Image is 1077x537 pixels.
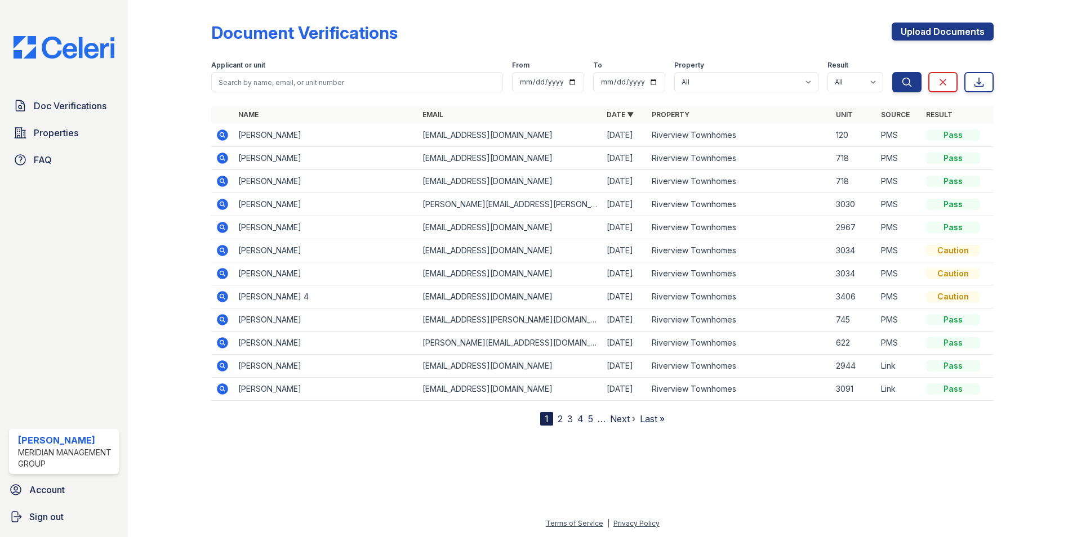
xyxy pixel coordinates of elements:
td: PMS [876,216,922,239]
div: Pass [926,314,980,325]
td: [DATE] [602,285,647,308]
span: Doc Verifications [34,99,106,113]
a: FAQ [9,149,119,171]
td: Riverview Townhomes [647,355,831,378]
td: 3030 [831,193,876,216]
td: [DATE] [602,355,647,378]
a: Last » [640,413,665,424]
a: Privacy Policy [613,519,660,527]
td: PMS [876,124,922,147]
td: [PERSON_NAME] [234,147,418,170]
a: Doc Verifications [9,95,119,117]
td: PMS [876,170,922,193]
td: Riverview Townhomes [647,378,831,401]
div: Pass [926,360,980,372]
td: 718 [831,147,876,170]
td: [EMAIL_ADDRESS][DOMAIN_NAME] [418,285,602,308]
div: Document Verifications [211,23,398,43]
td: Riverview Townhomes [647,285,831,308]
a: 2 [558,413,563,424]
td: [DATE] [602,378,647,401]
td: [EMAIL_ADDRESS][PERSON_NAME][DOMAIN_NAME] [418,308,602,332]
span: Properties [34,126,78,140]
td: [DATE] [602,239,647,262]
div: Pass [926,176,980,187]
td: Riverview Townhomes [647,308,831,332]
td: [PERSON_NAME] [234,239,418,262]
div: 1 [540,412,553,426]
div: | [607,519,609,527]
td: Riverview Townhomes [647,193,831,216]
img: CE_Logo_Blue-a8612792a0a2168367f1c8372b55b34899dd931a85d93a1a3d3e32e68fde9ad4.png [5,36,123,59]
td: 2967 [831,216,876,239]
div: Caution [926,268,980,279]
a: Upload Documents [892,23,994,41]
a: 4 [577,413,584,424]
label: To [593,61,602,70]
td: [DATE] [602,147,647,170]
span: Account [29,483,65,496]
td: 718 [831,170,876,193]
td: [PERSON_NAME] [234,193,418,216]
td: Riverview Townhomes [647,170,831,193]
span: … [598,412,606,426]
td: [PERSON_NAME] [234,308,418,332]
td: [EMAIL_ADDRESS][DOMAIN_NAME] [418,262,602,285]
td: 745 [831,308,876,332]
td: [PERSON_NAME] [234,378,418,401]
td: [PERSON_NAME] [234,332,418,355]
td: Riverview Townhomes [647,147,831,170]
a: Source [881,110,910,119]
div: Pass [926,222,980,233]
td: Riverview Townhomes [647,262,831,285]
td: 3091 [831,378,876,401]
td: [DATE] [602,308,647,332]
td: [EMAIL_ADDRESS][DOMAIN_NAME] [418,170,602,193]
a: Terms of Service [546,519,603,527]
td: [EMAIL_ADDRESS][DOMAIN_NAME] [418,355,602,378]
td: Riverview Townhomes [647,124,831,147]
a: Sign out [5,505,123,528]
td: [EMAIL_ADDRESS][DOMAIN_NAME] [418,124,602,147]
td: 3034 [831,262,876,285]
td: [EMAIL_ADDRESS][DOMAIN_NAME] [418,378,602,401]
td: [DATE] [602,216,647,239]
td: PMS [876,285,922,308]
input: Search by name, email, or unit number [211,72,503,92]
td: [PERSON_NAME][EMAIL_ADDRESS][PERSON_NAME][DOMAIN_NAME] [418,193,602,216]
td: [PERSON_NAME] [234,262,418,285]
a: Date ▼ [607,110,634,119]
td: [PERSON_NAME] [234,170,418,193]
td: 3034 [831,239,876,262]
td: [DATE] [602,124,647,147]
td: [PERSON_NAME] [234,216,418,239]
label: From [512,61,529,70]
span: FAQ [34,153,52,167]
a: Next › [610,413,635,424]
label: Result [827,61,848,70]
td: PMS [876,239,922,262]
a: Name [238,110,259,119]
td: [PERSON_NAME][EMAIL_ADDRESS][DOMAIN_NAME] [418,332,602,355]
a: Properties [9,122,119,144]
label: Applicant or unit [211,61,265,70]
td: [EMAIL_ADDRESS][DOMAIN_NAME] [418,147,602,170]
div: Pass [926,199,980,210]
div: Pass [926,337,980,348]
a: Result [926,110,953,119]
div: Caution [926,245,980,256]
td: 120 [831,124,876,147]
td: [DATE] [602,193,647,216]
td: PMS [876,147,922,170]
a: Property [652,110,689,119]
td: PMS [876,262,922,285]
td: 2944 [831,355,876,378]
td: [EMAIL_ADDRESS][DOMAIN_NAME] [418,239,602,262]
div: Pass [926,383,980,395]
td: PMS [876,193,922,216]
div: [PERSON_NAME] [18,433,114,447]
div: Meridian Management Group [18,447,114,469]
td: [PERSON_NAME] 4 [234,285,418,308]
a: 5 [588,413,593,424]
td: 3406 [831,285,876,308]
